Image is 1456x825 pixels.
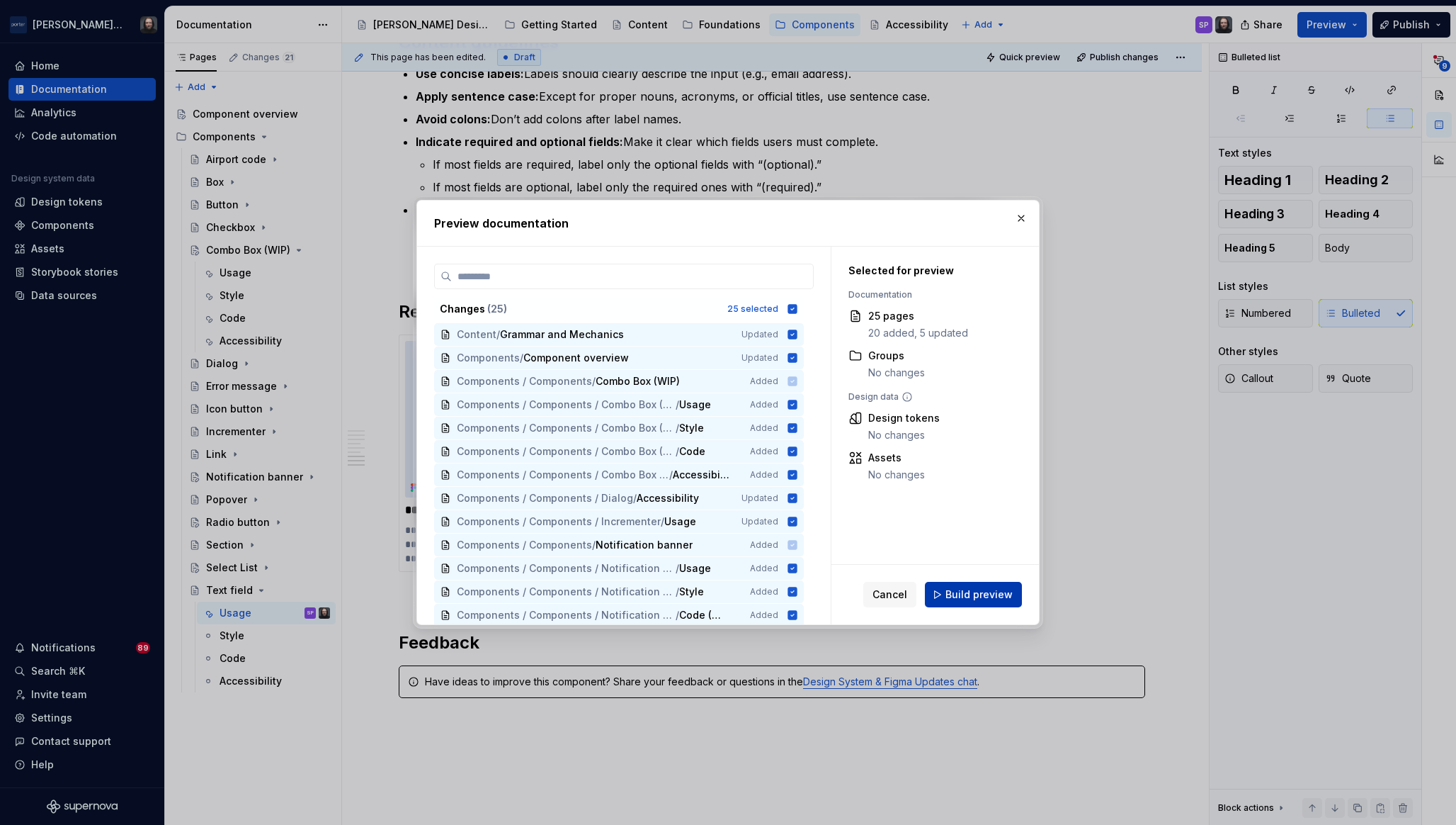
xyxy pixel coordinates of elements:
[750,586,778,597] span: Added
[523,351,629,365] span: Component overview
[741,493,778,504] span: Updated
[673,468,731,482] span: Accessibility
[848,391,1006,403] div: Design data
[457,468,669,482] span: Components / Components / Combo Box (WIP)
[868,349,925,363] div: Groups
[676,585,679,599] span: /
[679,608,730,622] span: Code (WIP)
[457,491,633,505] span: Components / Components / Dialog
[750,610,778,621] span: Added
[868,451,925,465] div: Assets
[661,515,664,529] span: /
[679,398,711,412] span: Usage
[727,303,778,315] div: 25 selected
[750,469,778,481] span: Added
[487,303,507,315] span: ( 25 )
[868,309,968,323] div: 25 pages
[440,302,719,316] div: Changes
[664,515,696,529] span: Usage
[457,585,676,599] span: Components / Components / Notification banner
[434,215,1022,232] h2: Preview documentation
[457,327,496,342] span: Content
[676,561,679,576] span: /
[741,329,778,340] span: Updated
[750,563,778,574] span: Added
[500,327,624,342] span: Grammar and Mechanics
[457,515,661,529] span: Components / Components / Incrementer
[637,491,699,505] span: Accessibility
[679,585,707,599] span: Style
[457,421,676,435] span: Components / Components / Combo Box (WIP)
[676,608,679,622] span: /
[750,446,778,457] span: Added
[872,588,907,602] span: Cancel
[669,468,673,482] span: /
[633,491,637,505] span: /
[868,468,925,482] div: No changes
[848,289,1006,301] div: Documentation
[520,351,523,365] span: /
[457,398,676,412] span: Components / Components / Combo Box (WIP)
[457,608,676,622] span: Components / Components / Notification banner
[741,516,778,527] span: Updated
[848,264,1006,278] div: Selected for preview
[457,351,520,365] span: Components
[457,444,676,459] span: Components / Components / Combo Box (WIP)
[676,398,679,412] span: /
[679,561,711,576] span: Usage
[868,366,925,380] div: No changes
[868,411,940,425] div: Design tokens
[945,588,1013,602] span: Build preview
[925,582,1022,607] button: Build preview
[457,561,676,576] span: Components / Components / Notification banner
[679,444,707,459] span: Code
[741,352,778,364] span: Updated
[676,421,679,435] span: /
[863,582,916,607] button: Cancel
[750,399,778,410] span: Added
[750,422,778,434] span: Added
[496,327,500,342] span: /
[676,444,679,459] span: /
[679,421,707,435] span: Style
[868,326,968,340] div: 20 added, 5 updated
[868,428,940,442] div: No changes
